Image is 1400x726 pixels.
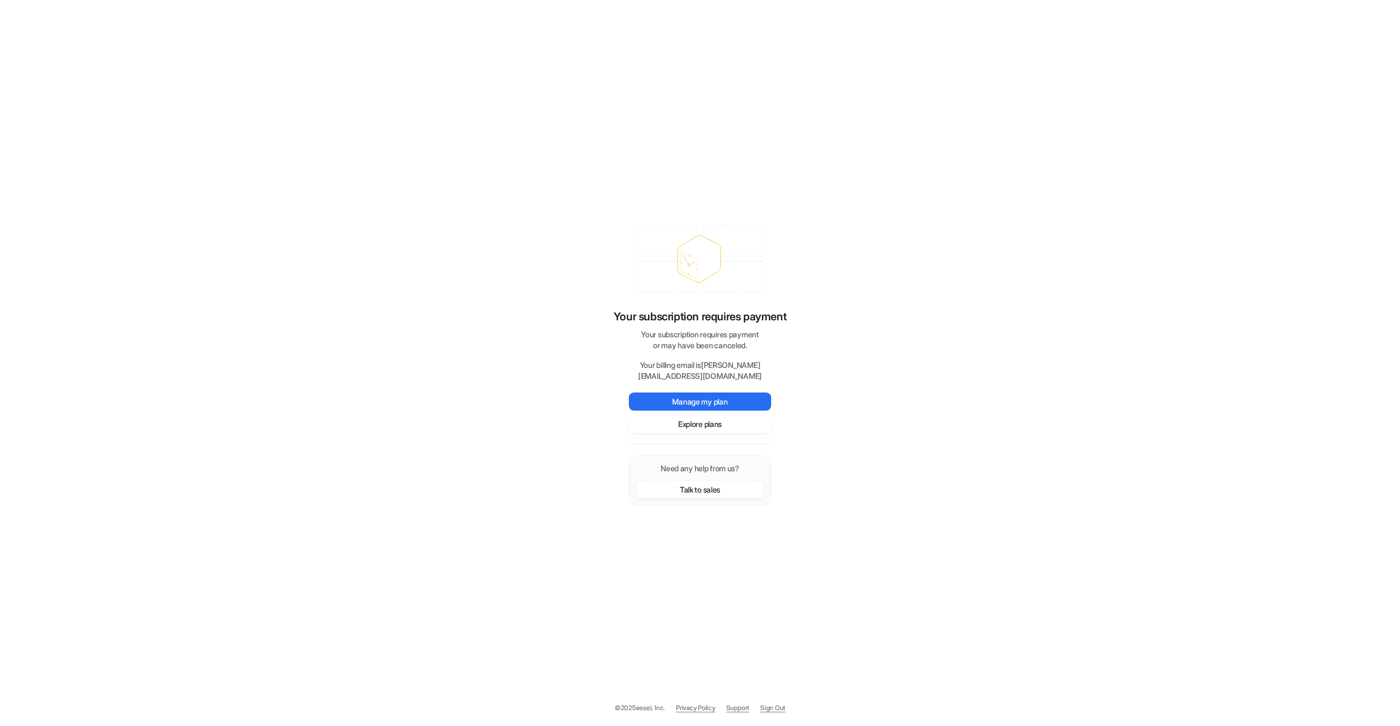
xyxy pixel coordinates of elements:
[629,415,771,433] button: Explore plans
[726,703,749,713] span: Support
[615,703,665,713] p: © 2025 eesel, Inc.
[636,462,764,474] p: Need any help from us?
[629,360,771,382] p: Your billing email is [PERSON_NAME][EMAIL_ADDRESS][DOMAIN_NAME]
[629,393,771,411] button: Manage my plan
[760,703,785,713] a: Sign Out
[676,703,715,713] a: Privacy Policy
[629,329,771,351] p: Your subscription requires payment or may have been canceled.
[614,308,786,325] p: Your subscription requires payment
[636,481,764,499] button: Talk to sales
